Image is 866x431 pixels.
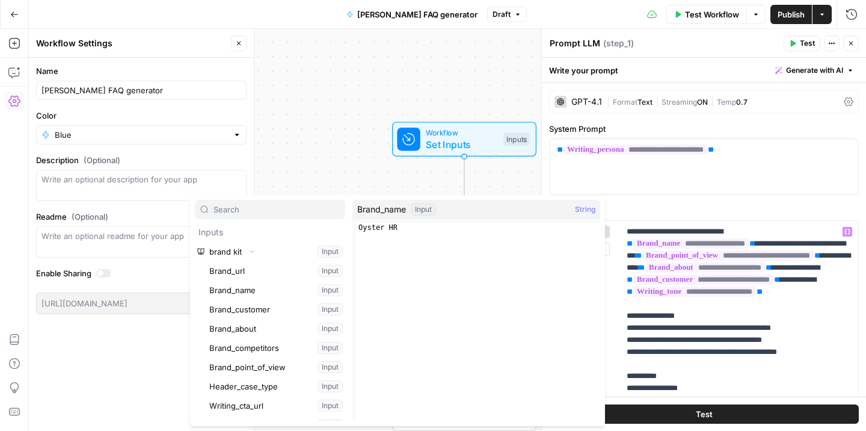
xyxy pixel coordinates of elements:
[339,5,485,24] button: [PERSON_NAME] FAQ generator
[487,7,527,22] button: Draft
[503,132,530,146] div: Inputs
[36,110,247,122] label: Color
[696,408,713,420] span: Test
[207,319,345,338] button: Select variable Brand_about
[207,338,345,358] button: Select variable Brand_competitors
[637,98,653,107] span: Text
[352,122,576,157] div: WorkflowSet InputsInputs
[575,203,595,215] span: String
[685,8,739,20] span: Test Workflow
[770,63,859,78] button: Generate with AI
[84,154,120,166] span: (Optional)
[550,37,600,49] textarea: Prompt LLM
[462,157,466,199] g: Edge from start to step_1
[549,405,859,424] button: Test
[55,129,228,141] input: Blue
[207,358,345,377] button: Select variable Brand_point_of_view
[207,261,345,281] button: Select variable Brand_url
[784,36,820,51] button: Test
[41,84,241,96] input: Untitled
[697,98,708,107] span: ON
[195,223,345,242] p: Inputs
[411,203,436,215] div: Input
[357,8,478,20] span: [PERSON_NAME] FAQ generator
[207,396,345,415] button: Select variable Writing_cta_url
[717,98,736,107] span: Temp
[36,211,247,223] label: Readme
[708,95,717,107] span: |
[36,267,247,279] label: Enable Sharing
[72,211,108,223] span: (Optional)
[736,98,748,107] span: 0.7
[603,37,634,49] span: ( step_1 )
[357,203,406,215] span: Brand_name
[607,95,613,107] span: |
[36,65,247,77] label: Name
[493,9,511,20] span: Draft
[426,127,497,138] span: Workflow
[786,65,843,76] span: Generate with AI
[195,242,345,261] button: Select variable brand kit
[778,8,805,20] span: Publish
[770,5,812,24] button: Publish
[549,123,859,135] label: System Prompt
[426,137,497,152] span: Set Inputs
[36,37,227,49] div: Workflow Settings
[549,205,859,217] label: Chat
[213,203,340,215] input: Search
[207,281,345,300] button: Select variable Brand_name
[662,98,697,107] span: Streaming
[653,95,662,107] span: |
[207,300,345,319] button: Select variable Brand_customer
[666,5,746,24] button: Test Workflow
[800,38,815,49] span: Test
[613,98,637,107] span: Format
[36,154,247,166] label: Description
[542,58,866,82] div: Write your prompt
[207,377,345,396] button: Select variable Header_case_type
[571,98,602,106] div: GPT-4.1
